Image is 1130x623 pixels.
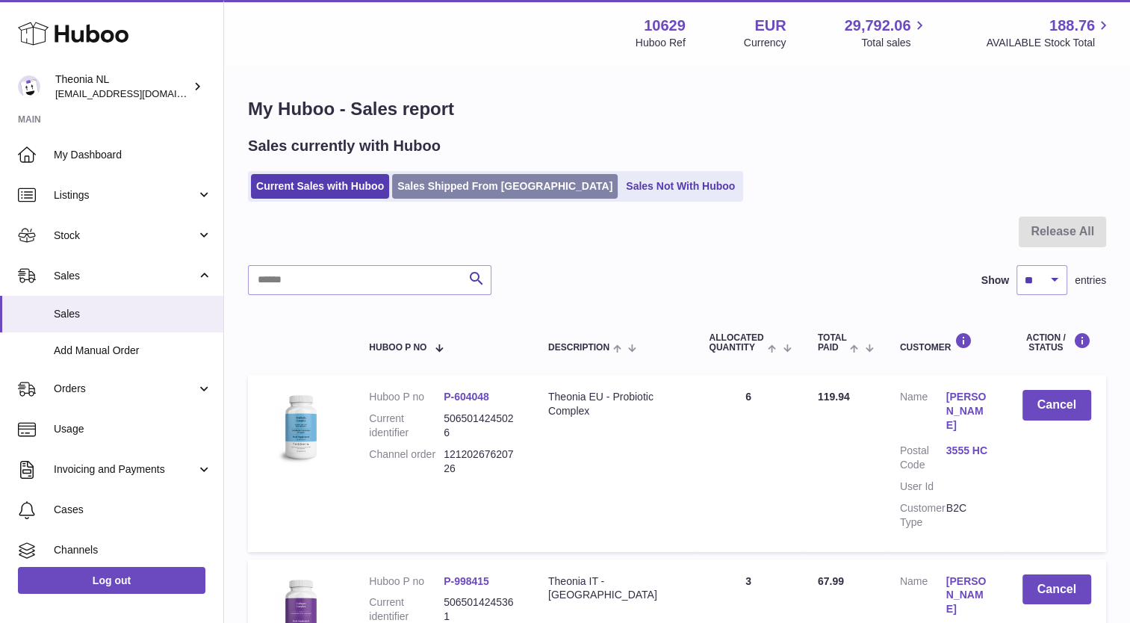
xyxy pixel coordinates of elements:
[900,332,993,353] div: Customer
[248,136,441,156] h2: Sales currently with Huboo
[369,447,444,476] dt: Channel order
[263,390,338,465] img: 106291725893057.jpg
[900,480,946,494] dt: User Id
[946,501,993,530] dd: B2C
[900,574,946,621] dt: Name
[754,16,786,36] strong: EUR
[444,412,518,440] dd: 5065014245026
[54,269,196,283] span: Sales
[54,543,212,557] span: Channels
[946,444,993,458] a: 3555 HC
[392,174,618,199] a: Sales Shipped From [GEOGRAPHIC_DATA]
[844,16,910,36] span: 29,792.06
[369,390,444,404] dt: Huboo P no
[818,575,844,587] span: 67.99
[54,462,196,477] span: Invoicing and Payments
[251,174,389,199] a: Current Sales with Huboo
[444,391,489,403] a: P-604048
[369,412,444,440] dt: Current identifier
[1022,390,1092,421] button: Cancel
[694,375,802,551] td: 6
[636,36,686,50] div: Huboo Ref
[54,382,196,396] span: Orders
[981,273,1009,288] label: Show
[1075,273,1106,288] span: entries
[1049,16,1095,36] span: 188.76
[548,343,609,353] span: Description
[946,390,993,433] a: [PERSON_NAME]
[369,574,444,589] dt: Huboo P no
[548,390,680,418] div: Theonia EU - Probiotic Complex
[621,174,740,199] a: Sales Not With Huboo
[986,16,1112,50] a: 188.76 AVAILABLE Stock Total
[54,307,212,321] span: Sales
[986,36,1112,50] span: AVAILABLE Stock Total
[444,575,489,587] a: P-998415
[946,574,993,617] a: [PERSON_NAME]
[54,229,196,243] span: Stock
[18,567,205,594] a: Log out
[548,574,680,603] div: Theonia IT - [GEOGRAPHIC_DATA]
[818,333,847,353] span: Total paid
[900,390,946,436] dt: Name
[444,447,518,476] dd: 12120267620726
[369,343,426,353] span: Huboo P no
[900,501,946,530] dt: Customer Type
[54,188,196,202] span: Listings
[709,333,764,353] span: ALLOCATED Quantity
[861,36,928,50] span: Total sales
[1022,574,1092,605] button: Cancel
[818,391,850,403] span: 119.94
[844,16,928,50] a: 29,792.06 Total sales
[1022,332,1092,353] div: Action / Status
[248,97,1106,121] h1: My Huboo - Sales report
[54,148,212,162] span: My Dashboard
[900,444,946,472] dt: Postal Code
[54,344,212,358] span: Add Manual Order
[55,72,190,101] div: Theonia NL
[55,87,220,99] span: [EMAIL_ADDRESS][DOMAIN_NAME]
[54,422,212,436] span: Usage
[54,503,212,517] span: Cases
[18,75,40,98] img: info@wholesomegoods.eu
[744,36,786,50] div: Currency
[644,16,686,36] strong: 10629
